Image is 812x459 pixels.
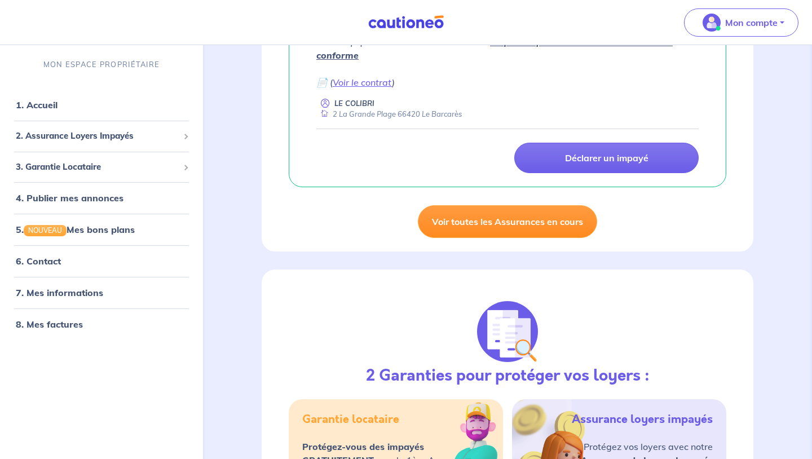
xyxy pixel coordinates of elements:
[572,413,713,426] h5: Assurance loyers impayés
[16,100,58,111] a: 1. Accueil
[418,205,597,238] a: Voir toutes les Assurances en cours
[514,143,699,173] a: Déclarer un impayé
[725,16,778,29] p: Mon compte
[316,77,395,88] em: 📄 ( )
[333,77,392,88] a: Voir le contrat
[5,250,198,273] div: 6. Contact
[5,156,198,178] div: 3. Garantie Locataire
[16,288,103,299] a: 7. Mes informations
[16,130,179,143] span: 2. Assurance Loyers Impayés
[16,161,179,174] span: 3. Garantie Locataire
[5,94,198,117] div: 1. Accueil
[316,36,673,61] em: Notre équipe est à votre écoute si besoin.
[703,14,721,32] img: illu_account_valid_menu.svg
[364,15,448,29] img: Cautioneo
[684,8,798,37] button: illu_account_valid_menu.svgMon compte
[316,36,673,61] a: Cliquez ici pour obtenir un modèle de bail conforme
[302,413,399,426] h5: Garantie locataire
[5,282,198,304] div: 7. Mes informations
[316,109,462,120] div: 2 La Grande Plage 66420 Le Barcarès
[16,193,123,204] a: 4. Publier mes annonces
[16,256,61,267] a: 6. Contact
[16,319,83,330] a: 8. Mes factures
[5,314,198,336] div: 8. Mes factures
[5,187,198,210] div: 4. Publier mes annonces
[334,98,374,109] p: LE COLIBRI
[5,219,198,241] div: 5.NOUVEAUMes bons plans
[43,59,160,70] p: MON ESPACE PROPRIÉTAIRE
[5,126,198,148] div: 2. Assurance Loyers Impayés
[366,367,650,386] h3: 2 Garanties pour protéger vos loyers :
[565,152,648,164] p: Déclarer un impayé
[16,224,135,236] a: 5.NOUVEAUMes bons plans
[477,301,538,362] img: justif-loupe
